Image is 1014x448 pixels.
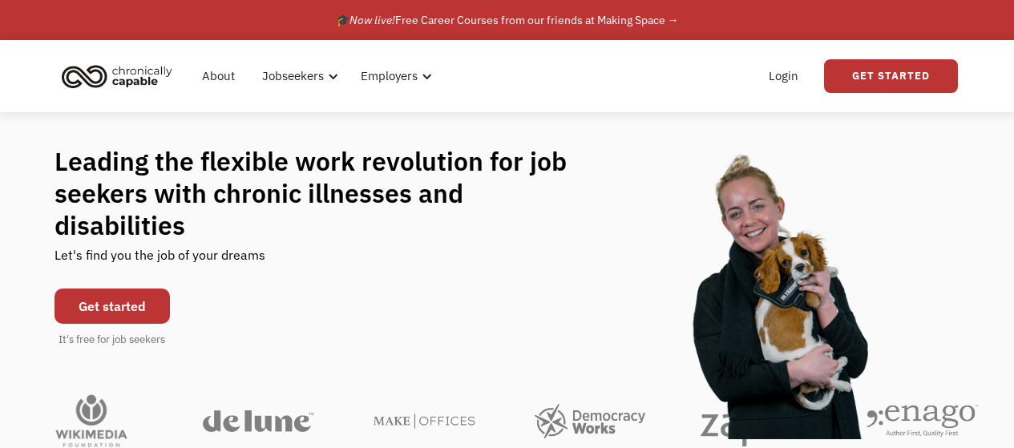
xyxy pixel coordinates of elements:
a: About [192,50,244,102]
a: Get started [55,289,170,324]
h1: Leading the flexible work revolution for job seekers with chronic illnesses and disabilities [55,145,598,241]
div: Let's find you the job of your dreams [55,241,265,281]
a: Get Started [824,59,958,93]
div: 🎓 Free Career Courses from our friends at Making Space → [336,10,679,30]
a: home [57,59,184,94]
div: Jobseekers [262,67,324,86]
em: Now live! [349,13,395,27]
div: Employers [351,50,437,102]
div: Employers [361,67,418,86]
div: It's free for job seekers [59,332,165,348]
div: Jobseekers [252,50,343,102]
img: Chronically Capable logo [57,59,177,94]
a: Login [759,50,808,102]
